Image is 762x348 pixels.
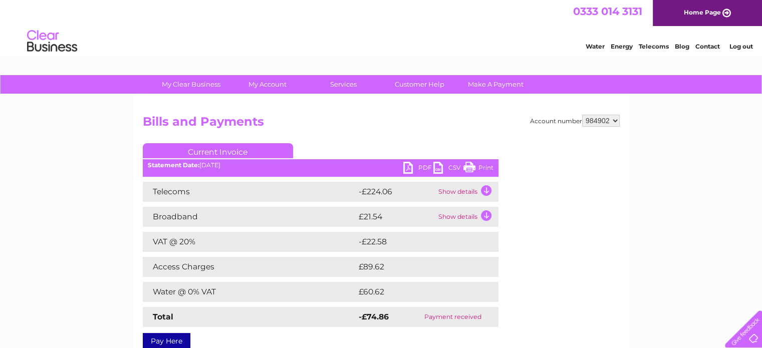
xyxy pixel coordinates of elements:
[356,282,478,302] td: £60.62
[639,43,669,50] a: Telecoms
[143,282,356,302] td: Water @ 0% VAT
[407,307,498,327] td: Payment received
[530,115,620,127] div: Account number
[356,232,480,252] td: -£22.58
[150,75,232,94] a: My Clear Business
[356,207,436,227] td: £21.54
[356,182,436,202] td: -£224.06
[403,162,433,176] a: PDF
[143,232,356,252] td: VAT @ 20%
[359,312,389,321] strong: -£74.86
[143,115,620,134] h2: Bills and Payments
[433,162,463,176] a: CSV
[143,182,356,202] td: Telecoms
[695,43,720,50] a: Contact
[143,207,356,227] td: Broadband
[675,43,689,50] a: Blog
[463,162,493,176] a: Print
[143,143,293,158] a: Current Invoice
[148,161,199,169] b: Statement Date:
[143,257,356,277] td: Access Charges
[729,43,752,50] a: Log out
[226,75,309,94] a: My Account
[356,257,478,277] td: £89.62
[573,5,642,18] a: 0333 014 3131
[436,207,498,227] td: Show details
[153,312,173,321] strong: Total
[454,75,537,94] a: Make A Payment
[145,6,618,49] div: Clear Business is a trading name of Verastar Limited (registered in [GEOGRAPHIC_DATA] No. 3667643...
[27,26,78,57] img: logo.png
[586,43,605,50] a: Water
[143,162,498,169] div: [DATE]
[378,75,461,94] a: Customer Help
[611,43,633,50] a: Energy
[302,75,385,94] a: Services
[436,182,498,202] td: Show details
